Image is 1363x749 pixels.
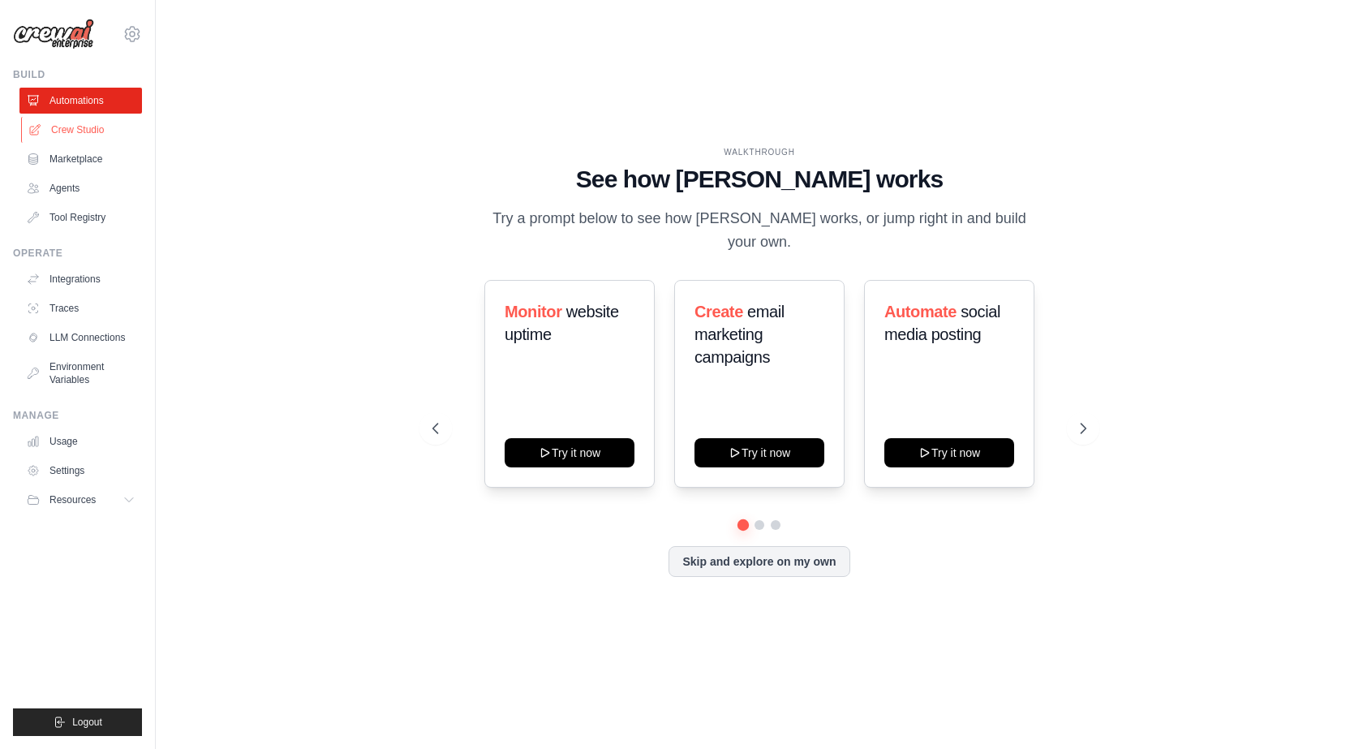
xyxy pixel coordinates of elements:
button: Try it now [505,438,634,467]
a: Automations [19,88,142,114]
a: Settings [19,458,142,484]
button: Resources [19,487,142,513]
span: Monitor [505,303,562,321]
a: Environment Variables [19,354,142,393]
span: Automate [884,303,957,321]
div: Operate [13,247,142,260]
img: Logo [13,19,94,50]
a: Traces [19,295,142,321]
a: Usage [19,428,142,454]
h1: See how [PERSON_NAME] works [432,165,1086,194]
span: website uptime [505,303,619,343]
span: Resources [49,493,96,506]
button: Try it now [694,438,824,467]
a: Tool Registry [19,204,142,230]
p: Try a prompt below to see how [PERSON_NAME] works, or jump right in and build your own. [487,207,1032,255]
button: Try it now [884,438,1014,467]
a: Agents [19,175,142,201]
div: Manage [13,409,142,422]
button: Skip and explore on my own [669,546,849,577]
a: Crew Studio [21,117,144,143]
a: LLM Connections [19,325,142,351]
span: Create [694,303,743,321]
a: Marketplace [19,146,142,172]
div: WALKTHROUGH [432,146,1086,158]
button: Logout [13,708,142,736]
span: email marketing campaigns [694,303,785,366]
a: Integrations [19,266,142,292]
div: Build [13,68,142,81]
span: Logout [72,716,102,729]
